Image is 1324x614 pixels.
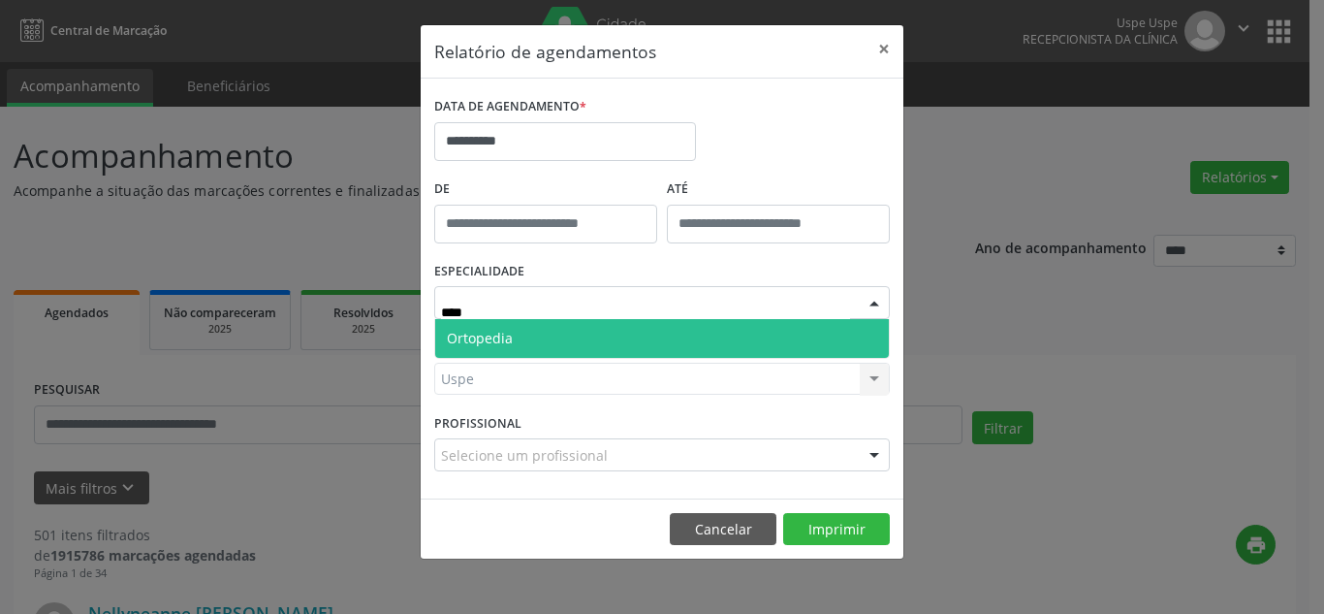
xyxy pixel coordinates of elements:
[865,25,903,73] button: Close
[434,92,586,122] label: DATA DE AGENDAMENTO
[667,175,890,205] label: ATÉ
[434,408,521,438] label: PROFISSIONAL
[447,329,513,347] span: Ortopedia
[434,39,656,64] h5: Relatório de agendamentos
[670,513,776,546] button: Cancelar
[434,175,657,205] label: De
[783,513,890,546] button: Imprimir
[441,445,608,466] span: Selecione um profissional
[434,257,524,287] label: ESPECIALIDADE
